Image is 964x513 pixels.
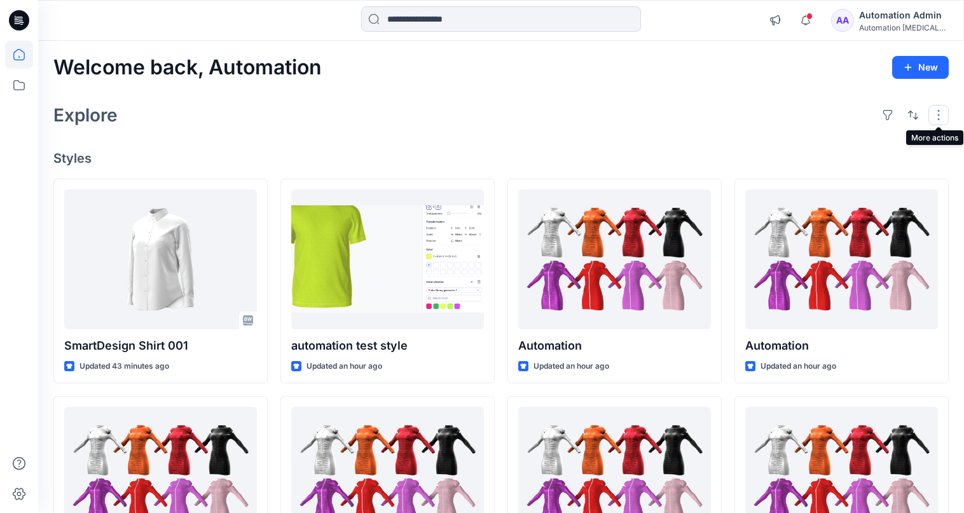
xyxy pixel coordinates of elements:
p: SmartDesign Shirt 001 [64,337,257,355]
h4: Styles [53,151,949,166]
p: Automation [745,337,938,355]
p: Updated an hour ago [306,360,382,373]
div: AA [831,9,854,32]
p: Updated an hour ago [761,360,836,373]
a: Automation [745,189,938,329]
p: Updated an hour ago [534,360,609,373]
p: Updated 43 minutes ago [79,360,169,373]
div: Automation [MEDICAL_DATA]... [859,23,948,32]
h2: Welcome back, Automation [53,56,322,79]
a: automation test style [291,189,484,329]
p: automation test style [291,337,484,355]
button: New [892,56,949,79]
a: SmartDesign Shirt 001 [64,189,257,329]
a: Automation [518,189,711,329]
h2: Explore [53,105,118,125]
p: Automation [518,337,711,355]
div: Automation Admin [859,8,948,23]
